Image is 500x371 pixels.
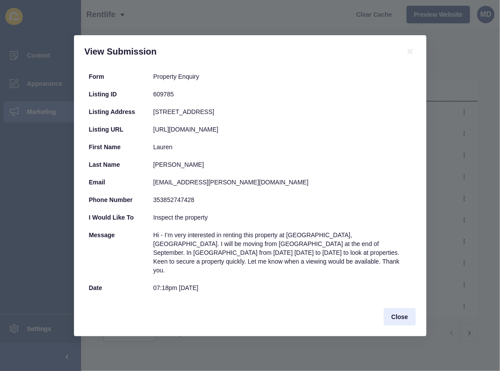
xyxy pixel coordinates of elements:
[391,312,408,321] span: Close
[89,91,117,98] b: Listing ID
[89,161,120,168] b: Last Name
[384,308,415,326] button: Close
[89,108,135,115] b: Listing Address
[89,143,121,151] b: First Name
[89,126,124,133] b: Listing URL
[153,125,411,134] div: [URL][DOMAIN_NAME]
[153,284,198,291] time: 07:18pm [DATE]
[153,90,411,99] div: 609785
[89,214,134,221] b: I would like to
[85,46,394,57] h1: View Submission
[89,284,102,291] b: Date
[153,178,411,187] div: [EMAIL_ADDRESS][PERSON_NAME][DOMAIN_NAME]
[153,231,411,275] div: Hi - I’m very interested in renting this property at [GEOGRAPHIC_DATA], [GEOGRAPHIC_DATA]. I will...
[153,143,411,151] div: Lauren
[89,231,115,239] b: Message
[89,196,133,203] b: Phone Number
[153,107,411,116] div: [STREET_ADDRESS]
[153,160,411,169] div: [PERSON_NAME]
[89,73,104,80] b: Form
[153,213,411,222] div: Inspect the property
[153,195,411,204] div: 353852747428
[153,72,411,81] div: Property Enquiry
[89,179,105,186] b: Email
